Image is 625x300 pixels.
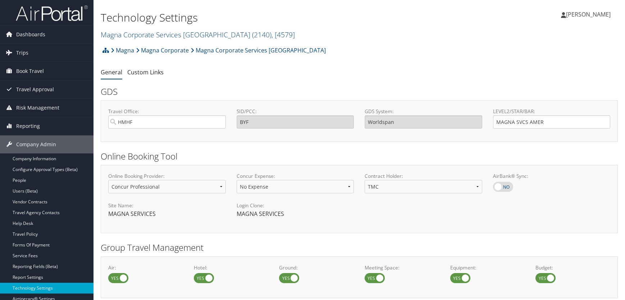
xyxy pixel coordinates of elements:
[111,43,134,57] a: Magna
[16,44,28,62] span: Trips
[108,202,226,209] label: Site Name:
[101,30,295,40] a: Magna Corporate Services [GEOGRAPHIC_DATA]
[450,264,525,271] label: Equipment:
[237,202,354,209] label: Login Clone:
[237,172,354,180] label: Concur Expense:
[101,10,446,25] h1: Technology Settings
[127,68,164,76] a: Custom Links
[101,68,122,76] a: General
[108,264,183,271] label: Air:
[365,108,482,115] label: GDS System:
[136,43,189,57] a: Magna Corporate
[101,150,618,162] h2: Online Booking Tool
[561,4,618,25] a: [PERSON_NAME]
[535,264,610,271] label: Budget:
[16,80,54,98] span: Travel Approval
[101,86,612,98] h2: GDS
[101,241,618,254] h2: Group Travel Management
[108,209,226,219] p: MAGNA SERVICES
[194,264,269,271] label: Hotel:
[16,5,88,22] img: airportal-logo.png
[16,135,56,153] span: Company Admin
[108,108,226,115] label: Travel Office:
[237,108,354,115] label: SID/PCC:
[108,172,226,180] label: Online Booking Provider:
[365,172,482,180] label: Contract Holder:
[493,182,513,192] label: AirBank® Sync
[252,30,272,40] span: ( 2140 )
[237,209,354,219] p: MAGNA SERVICES
[16,26,45,43] span: Dashboards
[16,99,59,117] span: Risk Management
[272,30,295,40] span: , [ 4579 ]
[16,117,40,135] span: Reporting
[493,108,611,115] label: LEVEL2/STAR/BAR:
[191,43,326,57] a: Magna Corporate Services [GEOGRAPHIC_DATA]
[493,172,611,180] label: AirBank® Sync:
[566,10,611,18] span: [PERSON_NAME]
[365,264,439,271] label: Meeting Space:
[16,62,44,80] span: Book Travel
[279,264,354,271] label: Ground:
